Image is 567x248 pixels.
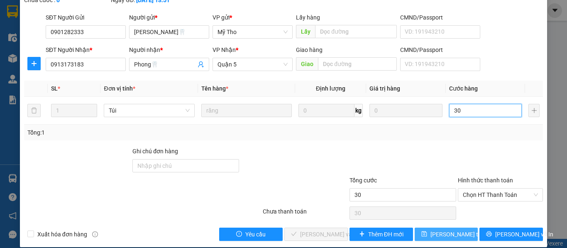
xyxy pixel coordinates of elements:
[132,148,178,155] label: Ghi chú đơn hàng
[400,45,480,54] div: CMND/Passport
[284,228,348,241] button: check[PERSON_NAME] và Giao hàng
[218,26,288,38] span: Mỹ Tho
[34,230,90,239] span: Xuất hóa đơn hàng
[64,9,123,17] p: Nhận:
[458,177,513,184] label: Hình thức thanh toán
[201,104,292,117] input: VD: Bàn, Ghế
[27,128,220,137] div: Tổng: 1
[369,85,400,92] span: Giá trị hàng
[109,58,119,66] span: SL:
[316,85,345,92] span: Định lượng
[46,45,126,54] div: SĐT Người Nhận
[82,9,105,17] span: Bến Tre
[129,13,209,22] div: Người gửi
[3,27,41,35] span: 0906687128
[27,104,41,117] button: delete
[296,47,323,53] span: Giao hàng
[421,231,427,238] span: save
[92,231,98,237] span: info-circle
[463,189,538,201] span: Chọn HT Thanh Toán
[495,230,553,239] span: [PERSON_NAME] và In
[3,42,64,53] td: CR:
[3,9,63,17] p: Gửi từ:
[129,45,209,54] div: Người nhận
[27,57,41,70] button: plus
[449,85,478,92] span: Cước hàng
[64,18,74,26] span: Hải
[219,228,283,241] button: exclamation-circleYêu cầu
[23,9,45,17] span: Quận 5
[245,230,266,239] span: Yêu cầu
[430,230,497,239] span: [PERSON_NAME] thay đổi
[315,25,397,38] input: Dọc đường
[354,104,363,117] span: kg
[74,44,95,52] span: 30.000
[198,61,204,68] span: user-add
[236,231,242,238] span: exclamation-circle
[359,231,365,238] span: plus
[119,57,123,66] span: 1
[262,207,349,221] div: Chưa thanh toán
[132,159,239,172] input: Ghi chú đơn hàng
[349,177,377,184] span: Tổng cước
[201,85,228,92] span: Tên hàng
[368,230,403,239] span: Thêm ĐH mới
[369,104,442,117] input: 0
[479,228,543,241] button: printer[PERSON_NAME] và In
[51,85,58,92] span: SL
[13,44,17,52] span: 0
[213,47,236,53] span: VP Nhận
[28,60,40,67] span: plus
[3,58,61,66] span: 1 - Thùng vừa (bún)
[104,85,135,92] span: Đơn vị tính
[64,27,102,35] span: 0917813096
[3,18,14,26] span: văn
[296,14,320,21] span: Lấy hàng
[486,231,492,238] span: printer
[213,13,293,22] div: VP gửi
[349,228,413,241] button: plusThêm ĐH mới
[528,104,540,117] button: plus
[46,13,126,22] div: SĐT Người Gửi
[64,42,124,53] td: CC:
[318,57,397,71] input: Dọc đường
[218,58,288,71] span: Quận 5
[109,104,189,117] span: Túi
[296,57,318,71] span: Giao
[400,13,480,22] div: CMND/Passport
[296,25,315,38] span: Lấy
[415,228,478,241] button: save[PERSON_NAME] thay đổi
